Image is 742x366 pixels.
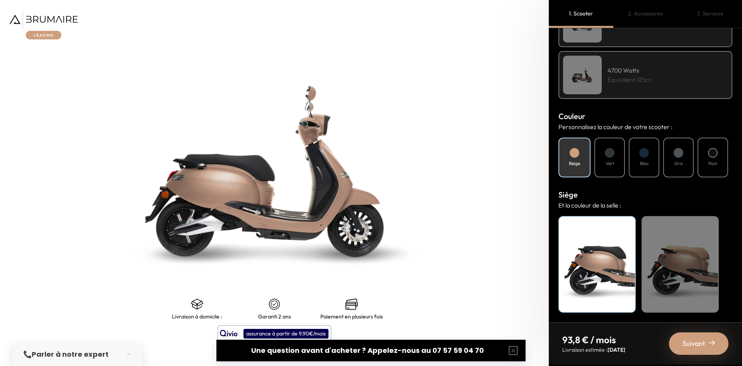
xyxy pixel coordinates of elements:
[218,325,331,342] button: assurance à partir de 9,90€/mois
[709,340,715,346] img: right-arrow-2.png
[220,329,238,338] img: logo qivio
[558,189,732,201] h3: Siège
[345,298,358,310] img: credit-cards.png
[646,221,714,231] h4: Beige
[172,313,222,320] p: Livraison à domicile :
[563,221,631,231] h4: Noir
[606,160,614,167] h4: Vert
[320,313,383,320] p: Paiement en plusieurs fois
[562,334,625,346] p: 93,8 € / mois
[674,160,683,167] h4: Gris
[243,329,328,339] div: assurance à partir de 9,90€/mois
[608,346,625,353] span: [DATE]
[682,338,705,349] span: Suivant
[268,298,281,310] img: certificat-de-garantie.png
[708,160,718,167] h4: Noir
[640,160,648,167] h4: Bleu
[608,75,652,84] p: Équivalent 125cc
[563,56,602,94] img: Scooter Leasing
[558,122,732,131] p: Personnalisez la couleur de votre scooter :
[258,313,291,320] p: Garanti 2 ans
[608,66,652,75] h4: 4700 Watts
[558,201,732,210] p: Et la couleur de la selle :
[191,298,203,310] img: shipping.png
[562,346,625,354] p: Livraison estimée :
[558,111,732,122] h3: Couleur
[10,10,78,39] img: Brumaire Leasing
[569,160,580,167] h4: Beige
